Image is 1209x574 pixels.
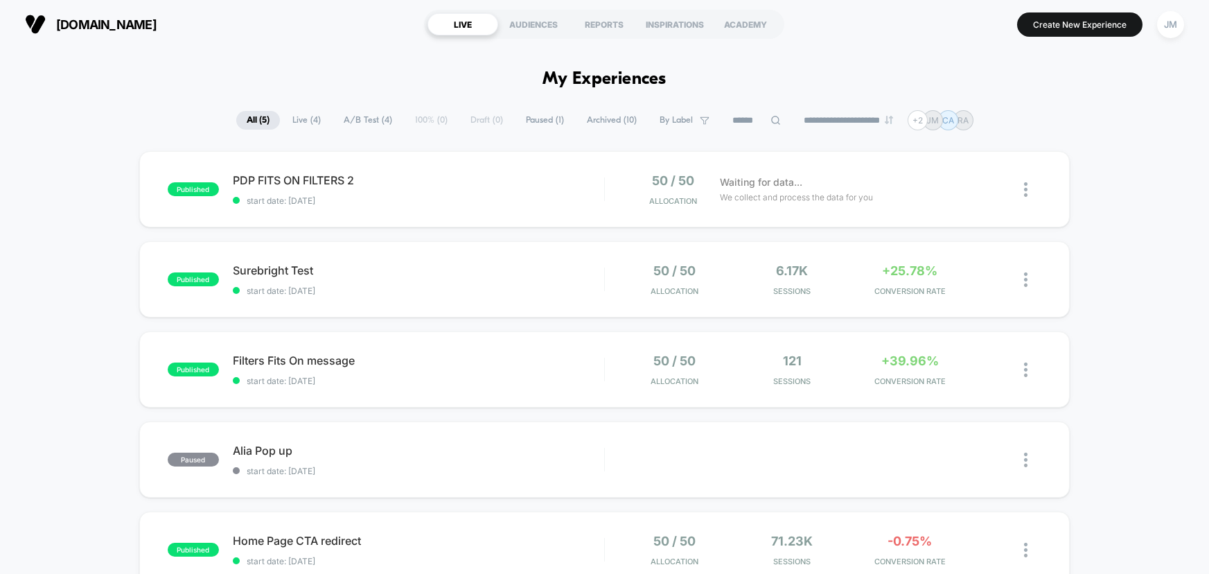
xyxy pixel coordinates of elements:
img: close [1024,543,1027,557]
span: Allocation [651,286,698,296]
button: JM [1153,10,1188,39]
span: 121 [783,354,802,368]
img: close [1024,363,1027,377]
span: +25.78% [882,263,937,278]
p: CA [942,115,954,125]
span: Paused ( 1 ) [515,111,574,130]
span: Filters Fits On message [233,354,604,367]
span: 50 / 50 [653,534,696,548]
div: + 2 [908,110,928,130]
span: 71.23k [771,534,813,548]
button: Create New Experience [1017,12,1142,37]
span: Sessions [736,286,847,296]
span: Waiting for data... [720,175,802,190]
div: INSPIRATIONS [639,13,710,35]
span: Sessions [736,376,847,386]
span: published [168,363,219,376]
span: published [168,543,219,557]
span: -0.75% [888,534,932,548]
div: ACADEMY [710,13,781,35]
span: Allocation [651,376,698,386]
h1: My Experiences [542,69,667,89]
span: Surebright Test [233,263,604,277]
span: 6.17k [776,263,808,278]
span: Home Page CTA redirect [233,534,604,548]
img: end [885,116,893,124]
span: 50 / 50 [653,354,696,368]
span: start date: [DATE] [233,195,604,206]
span: Archived ( 10 ) [576,111,647,130]
span: published [168,272,219,286]
span: CONVERSION RATE [854,376,965,386]
span: published [168,182,219,196]
span: paused [168,453,219,467]
span: start date: [DATE] [233,376,604,386]
span: Sessions [736,557,847,566]
span: Alia Pop up [233,444,604,458]
span: A/B Test ( 4 ) [333,111,403,130]
div: REPORTS [569,13,639,35]
span: Allocation [649,196,697,206]
p: JM [926,115,939,125]
span: start date: [DATE] [233,286,604,296]
div: LIVE [427,13,498,35]
img: Visually logo [25,14,46,35]
span: [DOMAIN_NAME] [56,17,157,32]
div: JM [1157,11,1184,38]
span: start date: [DATE] [233,466,604,476]
img: close [1024,453,1027,467]
span: PDP FITS ON FILTERS 2 [233,173,604,187]
span: By Label [660,115,693,125]
span: start date: [DATE] [233,556,604,566]
img: close [1024,182,1027,197]
span: CONVERSION RATE [854,557,965,566]
span: 50 / 50 [653,263,696,278]
img: close [1024,272,1027,287]
span: +39.96% [881,354,939,368]
span: Live ( 4 ) [282,111,331,130]
span: 50 / 50 [652,173,694,188]
div: AUDIENCES [498,13,569,35]
span: CONVERSION RATE [854,286,965,296]
p: RA [958,115,969,125]
span: Allocation [651,557,698,566]
span: All ( 5 ) [236,111,280,130]
button: [DOMAIN_NAME] [21,13,161,35]
span: We collect and process the data for you [720,191,873,204]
